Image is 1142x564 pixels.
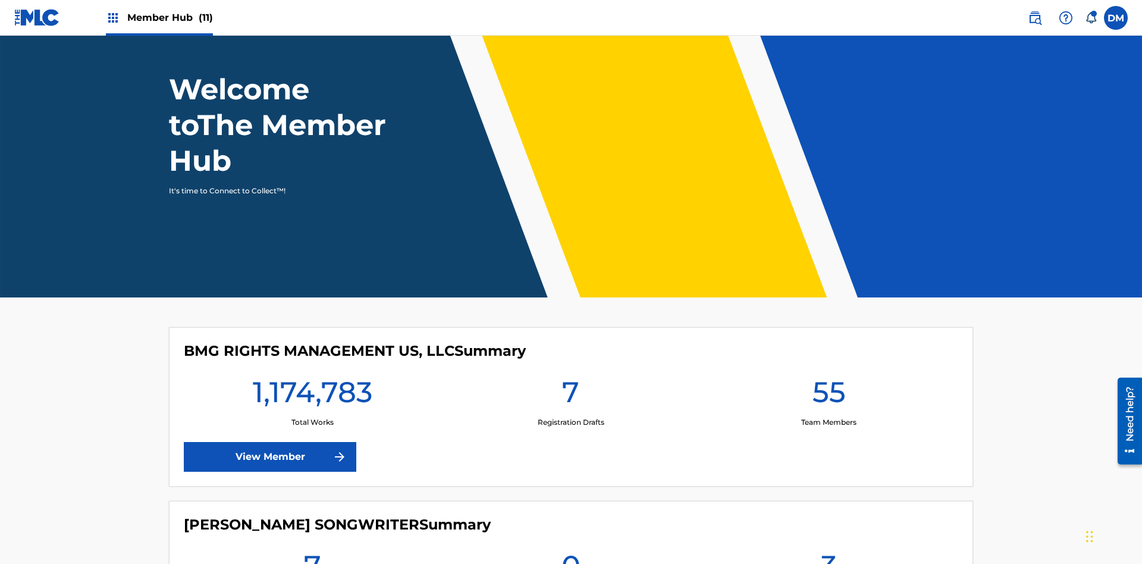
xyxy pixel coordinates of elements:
iframe: Chat Widget [1083,507,1142,564]
a: Public Search [1023,6,1047,30]
div: Help [1054,6,1078,30]
img: search [1028,11,1042,25]
img: f7272a7cc735f4ea7f67.svg [332,450,347,464]
h4: CLEO SONGWRITER [184,516,491,534]
img: MLC Logo [14,9,60,26]
a: View Member [184,442,356,472]
p: Total Works [291,417,334,428]
p: It's time to Connect to Collect™! [169,186,375,196]
h1: Welcome to The Member Hub [169,71,391,178]
p: Team Members [801,417,857,428]
img: Top Rightsholders [106,11,120,25]
img: help [1059,11,1073,25]
iframe: Resource Center [1109,373,1142,471]
span: Member Hub [127,11,213,24]
h1: 55 [812,374,846,417]
h4: BMG RIGHTS MANAGEMENT US, LLC [184,342,526,360]
h1: 7 [562,374,579,417]
div: User Menu [1104,6,1128,30]
h1: 1,174,783 [253,374,372,417]
p: Registration Drafts [538,417,604,428]
div: Drag [1086,519,1093,554]
span: (11) [199,12,213,23]
div: Notifications [1085,12,1097,24]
